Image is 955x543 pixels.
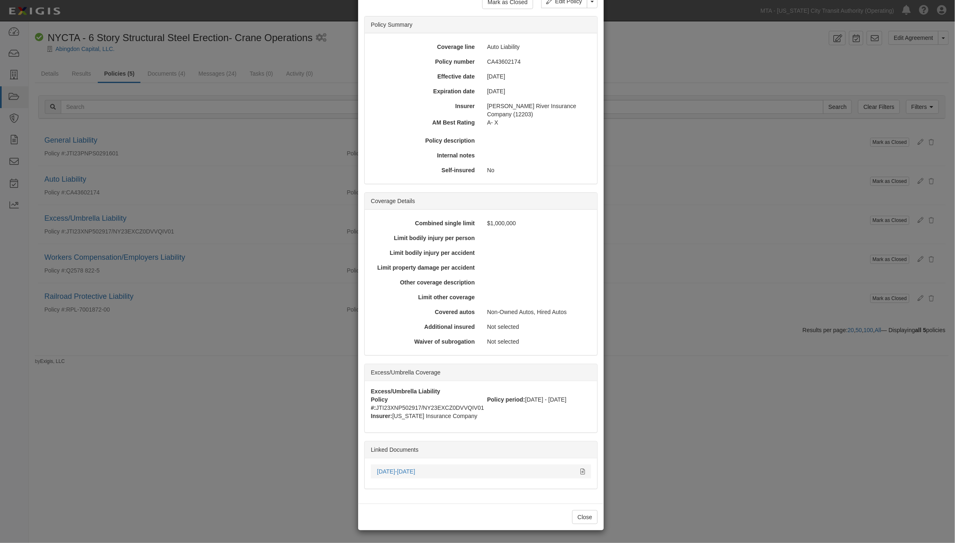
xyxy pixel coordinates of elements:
div: Covered autos [368,308,481,316]
div: Effective date [368,72,481,81]
div: Self-insured [368,166,481,174]
div: Limit bodily injury per accident [368,249,481,257]
div: [PERSON_NAME] River Insurance Company (12203) [481,102,594,118]
div: Policy description [368,136,481,145]
div: Auto Liability [481,43,594,51]
div: CA43602174 [481,58,594,66]
div: No [481,166,594,174]
div: Waiver of subrogation [368,337,481,346]
div: JTI23XNP502917/NY23EXCZ0DVVQIV01 [365,395,481,412]
div: Limit bodily injury per person [368,234,481,242]
div: Limit property damage per accident [368,263,481,272]
div: Policy number [368,58,481,66]
div: Excess/Umbrella Coverage [365,364,597,381]
div: 2025-2026 [377,467,574,476]
div: Combined single limit [368,219,481,227]
div: Policy Summary [365,16,597,33]
div: Limit other coverage [368,293,481,301]
div: Not selected [481,323,594,331]
strong: Excess/Umbrella Liability [371,388,440,395]
div: [DATE] - [DATE] [481,395,597,404]
div: Linked Documents [365,441,597,458]
div: Other coverage description [368,278,481,287]
div: $1,000,000 [481,219,594,227]
div: Not selected [481,337,594,346]
div: Insurer [368,102,481,110]
strong: Policy period: [487,396,525,403]
div: [DATE] [481,87,594,95]
div: Internal notes [368,151,481,159]
strong: Insurer: [371,413,392,419]
div: AM Best Rating [365,118,481,127]
div: Additional insured [368,323,481,331]
strong: Policy #: [371,396,388,411]
div: Coverage Details [365,193,597,210]
button: Close [572,510,598,524]
a: [DATE]-[DATE] [377,468,415,475]
div: Expiration date [368,87,481,95]
div: A- X [481,118,597,127]
div: [DATE] [481,72,594,81]
div: Non-Owned Autos, Hired Autos [481,308,594,316]
div: Coverage line [368,43,481,51]
div: [US_STATE] Insurance Company [365,412,597,420]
